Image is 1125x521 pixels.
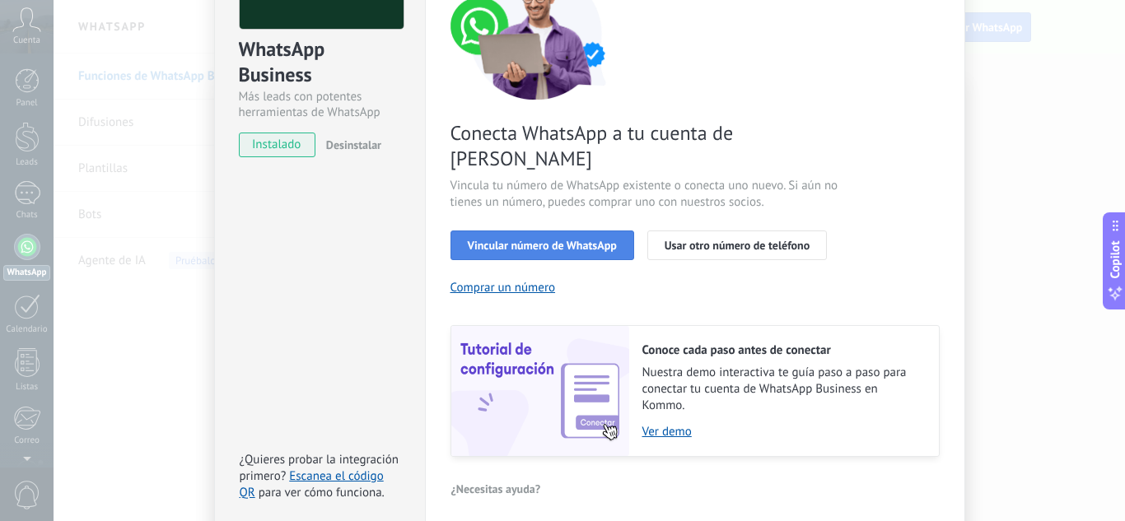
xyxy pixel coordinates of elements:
[326,137,381,152] span: Desinstalar
[450,280,556,295] button: Comprar un número
[642,365,922,414] span: Nuestra demo interactiva te guía paso a paso para conectar tu cuenta de WhatsApp Business en Kommo.
[642,342,922,358] h2: Conoce cada paso antes de conectar
[240,133,315,157] span: instalado
[320,133,381,157] button: Desinstalar
[665,240,810,251] span: Usar otro número de teléfono
[240,468,384,500] a: Escanea el código QR
[451,483,541,495] span: ¿Necesitas ayuda?
[1107,240,1123,278] span: Copilot
[450,477,542,501] button: ¿Necesitas ayuda?
[240,452,399,484] span: ¿Quieres probar la integración primero?
[450,178,843,211] span: Vincula tu número de WhatsApp existente o conecta uno nuevo. Si aún no tienes un número, puedes c...
[450,120,843,171] span: Conecta WhatsApp a tu cuenta de [PERSON_NAME]
[239,89,401,120] div: Más leads con potentes herramientas de WhatsApp
[239,36,401,89] div: WhatsApp Business
[642,424,922,440] a: Ver demo
[259,485,385,500] span: para ver cómo funciona.
[647,230,827,260] button: Usar otro número de teléfono
[450,230,634,260] button: Vincular número de WhatsApp
[468,240,617,251] span: Vincular número de WhatsApp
